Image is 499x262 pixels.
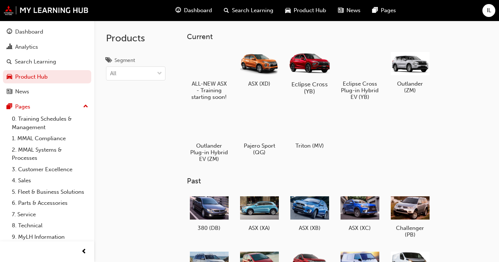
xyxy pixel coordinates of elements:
a: ASX (XC) [338,192,382,234]
span: tags-icon [106,58,112,64]
a: 8. Technical [9,220,91,231]
div: All [110,69,116,78]
a: Eclipse Cross (YB) [287,47,332,96]
span: News [346,6,360,15]
a: 4. Sales [9,175,91,186]
span: chart-icon [7,44,12,51]
a: news-iconNews [332,3,366,18]
a: ASX (XD) [237,47,281,90]
span: search-icon [7,59,12,65]
div: Search Learning [15,58,56,66]
h5: Eclipse Cross Plug-in Hybrid EV (YB) [341,80,379,100]
a: 7. Service [9,209,91,220]
h3: Current [187,32,487,41]
span: news-icon [338,6,344,15]
span: car-icon [7,74,12,80]
a: ASX (XA) [237,192,281,234]
a: Dashboard [3,25,91,39]
div: Pages [15,103,30,111]
button: DashboardAnalyticsSearch LearningProduct HubNews [3,24,91,100]
span: prev-icon [81,247,87,256]
a: ASX (XB) [287,192,332,234]
a: Analytics [3,40,91,54]
a: 3. Customer Excellence [9,164,91,175]
a: 2. MMAL Systems & Processes [9,144,91,164]
a: Challenger (PB) [388,192,432,241]
h5: Outlander Plug-in Hybrid EV (ZM) [190,142,229,162]
span: car-icon [285,6,291,15]
a: Pajero Sport (QG) [237,109,281,158]
h5: ASX (XB) [290,225,329,231]
div: Dashboard [15,28,43,36]
span: guage-icon [7,29,12,35]
span: Pages [381,6,396,15]
span: down-icon [157,69,162,79]
a: 0. Training Schedules & Management [9,113,91,133]
span: pages-icon [7,104,12,110]
span: search-icon [224,6,229,15]
button: IL [482,4,495,17]
h5: ALL-NEW ASX - Training starting soon! [190,80,229,100]
span: pages-icon [372,6,378,15]
span: Search Learning [232,6,273,15]
a: 1. MMAL Compliance [9,133,91,144]
h3: Past [187,177,487,185]
a: guage-iconDashboard [170,3,218,18]
a: 6. Parts & Accessories [9,197,91,209]
a: Product Hub [3,70,91,84]
span: Dashboard [184,6,212,15]
a: News [3,85,91,99]
span: up-icon [83,102,88,111]
h5: Challenger (PB) [391,225,430,238]
img: mmal [4,6,89,15]
a: car-iconProduct Hub [279,3,332,18]
h5: Outlander (ZM) [391,80,430,94]
button: Pages [3,100,91,114]
a: Triton (MV) [287,109,332,152]
h5: Triton (MV) [290,142,329,149]
h5: Eclipse Cross (YB) [289,81,330,95]
a: Outlander (ZM) [388,47,432,96]
h2: Products [106,32,165,44]
a: 9. MyLH Information [9,231,91,243]
h5: Pajero Sport (QG) [240,142,279,156]
span: IL [487,6,491,15]
div: News [15,87,29,96]
a: 380 (DB) [187,192,231,234]
a: Eclipse Cross Plug-in Hybrid EV (YB) [338,47,382,103]
div: Segment [115,57,135,64]
span: Product Hub [294,6,326,15]
a: Outlander Plug-in Hybrid EV (ZM) [187,109,231,165]
div: Analytics [15,43,38,51]
a: Search Learning [3,55,91,69]
a: pages-iconPages [366,3,402,18]
h5: 380 (DB) [190,225,229,231]
h5: ASX (XA) [240,225,279,231]
span: guage-icon [175,6,181,15]
a: ALL-NEW ASX - Training starting soon! [187,47,231,103]
a: search-iconSearch Learning [218,3,279,18]
h5: ASX (XC) [341,225,379,231]
a: 5. Fleet & Business Solutions [9,186,91,198]
span: news-icon [7,89,12,95]
h5: ASX (XD) [240,80,279,87]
